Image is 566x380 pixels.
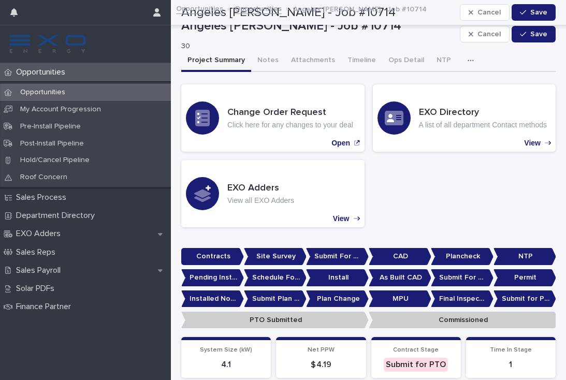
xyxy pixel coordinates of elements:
p: 4.1 [187,360,265,370]
button: Cancel [460,26,510,42]
p: Finance Partner [12,302,79,312]
button: Attachments [285,50,341,72]
button: Project Summary [181,50,251,72]
a: Open [181,84,365,152]
p: Submit For CAD [306,248,369,265]
p: Schedule For Install [244,269,307,286]
h3: Change Order Request [227,107,353,119]
h3: EXO Adders [227,183,294,194]
span: Save [530,31,547,38]
p: Submit Plan Change [244,290,307,308]
span: Time In Stage [490,347,532,353]
p: 30 [181,42,452,51]
a: Opportunities [176,2,223,14]
p: Sales Process [12,193,75,202]
p: Open [331,139,350,148]
span: System Size (kW) [200,347,252,353]
p: Post-Install Pipeline [12,139,92,148]
p: Department Directory [12,211,103,221]
span: Net PPW [308,347,335,353]
button: NTP [430,50,457,72]
p: Roof Concern [12,173,76,182]
p: Submit for PTO [494,290,556,308]
p: Plan Change [306,290,369,308]
p: Hold/Cancel Pipeline [12,156,98,165]
p: PTO Submitted [181,312,369,329]
p: Angeles [PERSON_NAME] - Job #10714 [293,3,427,14]
p: Solar PDFs [12,284,63,294]
button: Notes [251,50,285,72]
p: Opportunities [12,88,74,97]
p: $ 4.19 [282,360,359,370]
p: Contracts [181,248,244,265]
p: EXO Adders [12,229,69,239]
p: 1 [472,360,549,370]
p: NTP [494,248,556,265]
p: Permit [494,269,556,286]
p: Angeles [PERSON_NAME] - Job #10714 [181,19,456,34]
p: As Built CAD [369,269,431,286]
a: View [373,84,556,152]
p: CAD [369,248,431,265]
img: FKS5r6ZBThi8E5hshIGi [8,34,87,54]
p: Pending Install Task [181,269,244,286]
p: View all EXO Adders [227,196,294,205]
p: Final Inspection [431,290,494,308]
p: Sales Reps [12,247,64,257]
p: Site Survey [244,248,307,265]
button: Save [512,26,556,42]
p: Submit For Permit [431,269,494,286]
span: Contract Stage [393,347,439,353]
p: View [524,139,541,148]
p: Sales Payroll [12,266,69,275]
p: Click here for any changes to your deal [227,121,353,129]
h3: EXO Directory [419,107,547,119]
p: Plancheck [431,248,494,265]
a: View [181,160,365,227]
p: Installed No Permit [181,290,244,308]
p: MPU [369,290,431,308]
button: Ops Detail [382,50,430,72]
p: Commissioned [369,312,556,329]
p: A list of all department Contact methods [419,121,547,129]
p: Pre-Install Pipeline [12,122,89,131]
a: Opportunities [235,2,282,14]
p: My Account Progression [12,105,109,114]
p: Install [306,269,369,286]
button: Timeline [341,50,382,72]
p: View [333,214,350,223]
p: Opportunities [12,67,74,77]
div: Submit for PTO [384,358,448,372]
span: Cancel [477,31,501,38]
